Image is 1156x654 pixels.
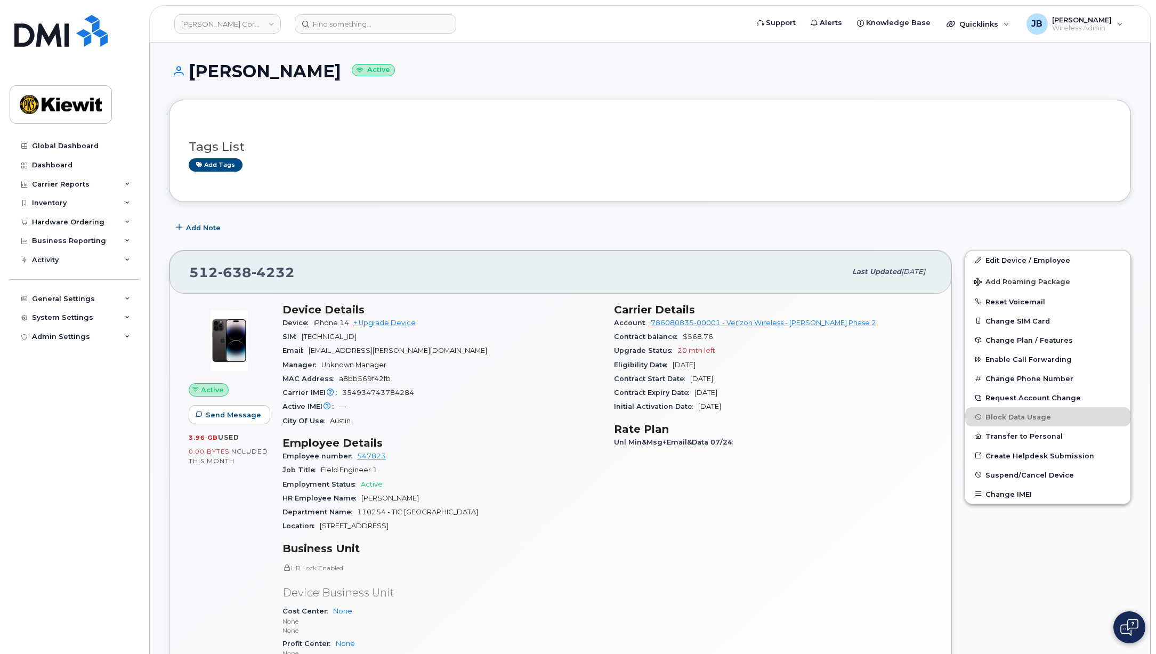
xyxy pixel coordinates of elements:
[361,480,383,488] span: Active
[965,388,1130,407] button: Request Account Change
[189,447,268,465] span: included this month
[186,223,221,233] span: Add Note
[965,311,1130,330] button: Change SIM Card
[336,640,355,648] a: None
[282,402,339,410] span: Active IMEI
[651,319,876,327] a: 786080835-00001 - Verizon Wireless - [PERSON_NAME] Phase 2
[189,158,242,172] a: Add tags
[189,434,218,441] span: 3.96 GB
[614,389,694,397] span: Contract Expiry Date
[282,585,601,601] p: Device Business Unit
[321,361,386,369] span: Unknown Manager
[614,375,690,383] span: Contract Start Date
[614,423,933,435] h3: Rate Plan
[353,319,416,327] a: + Upgrade Device
[282,361,321,369] span: Manager
[339,402,346,410] span: —
[282,437,601,449] h3: Employee Details
[985,336,1073,344] span: Change Plan / Features
[313,319,349,327] span: iPhone 14
[614,303,933,316] h3: Carrier Details
[282,563,601,572] p: HR Lock Enabled
[320,522,389,530] span: [STREET_ADDRESS]
[357,452,386,460] a: 547823
[282,494,361,502] span: HR Employee Name
[282,389,342,397] span: Carrier IMEI
[965,270,1130,292] button: Add Roaming Package
[282,466,321,474] span: Job Title
[189,405,270,424] button: Send Message
[282,522,320,530] span: Location
[282,303,601,316] h3: Device Details
[282,417,330,425] span: City Of Use
[282,626,601,635] p: None
[352,64,395,76] small: Active
[965,369,1130,388] button: Change Phone Number
[282,607,333,615] span: Cost Center
[302,333,357,341] span: [TECHNICAL_ID]
[197,309,261,373] img: image20231002-3703462-njx0qo.jpeg
[252,264,295,280] span: 4232
[901,268,925,276] span: [DATE]
[282,480,361,488] span: Employment Status
[690,375,713,383] span: [DATE]
[282,375,339,383] span: MAC Address
[614,361,673,369] span: Eligibility Date
[614,319,651,327] span: Account
[965,292,1130,311] button: Reset Voicemail
[698,402,721,410] span: [DATE]
[614,402,698,410] span: Initial Activation Date
[282,346,309,354] span: Email
[189,264,295,280] span: 512
[694,389,717,397] span: [DATE]
[965,446,1130,465] a: Create Helpdesk Submission
[282,640,336,648] span: Profit Center
[206,410,261,420] span: Send Message
[673,361,696,369] span: [DATE]
[169,62,1131,80] h1: [PERSON_NAME]
[965,407,1130,426] button: Block Data Usage
[309,346,487,354] span: [EMAIL_ADDRESS][PERSON_NAME][DOMAIN_NAME]
[614,333,683,341] span: Contract balance
[985,356,1072,364] span: Enable Call Forwarding
[189,140,1111,154] h3: Tags List
[333,607,352,615] a: None
[965,485,1130,504] button: Change IMEI
[852,268,901,276] span: Last updated
[357,508,478,516] span: 110254 - TIC [GEOGRAPHIC_DATA]
[169,218,230,237] button: Add Note
[282,508,357,516] span: Department Name
[683,333,713,341] span: $568.76
[614,438,738,446] span: Unl Min&Msg+Email&Data 07/24
[218,264,252,280] span: 638
[361,494,419,502] span: [PERSON_NAME]
[282,333,302,341] span: SIM
[189,448,229,455] span: 0.00 Bytes
[282,319,313,327] span: Device
[965,251,1130,270] a: Edit Device / Employee
[321,466,377,474] span: Field Engineer 1
[965,330,1130,350] button: Change Plan / Features
[974,278,1070,288] span: Add Roaming Package
[282,542,601,555] h3: Business Unit
[985,471,1074,479] span: Suspend/Cancel Device
[1120,619,1138,636] img: Open chat
[614,346,677,354] span: Upgrade Status
[965,426,1130,446] button: Transfer to Personal
[282,452,357,460] span: Employee number
[339,375,391,383] span: a8bb569f42fb
[342,389,414,397] span: 354934743784284
[218,433,239,441] span: used
[677,346,715,354] span: 20 mth left
[965,350,1130,369] button: Enable Call Forwarding
[282,617,601,626] p: None
[965,465,1130,485] button: Suspend/Cancel Device
[330,417,351,425] span: Austin
[201,385,224,395] span: Active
